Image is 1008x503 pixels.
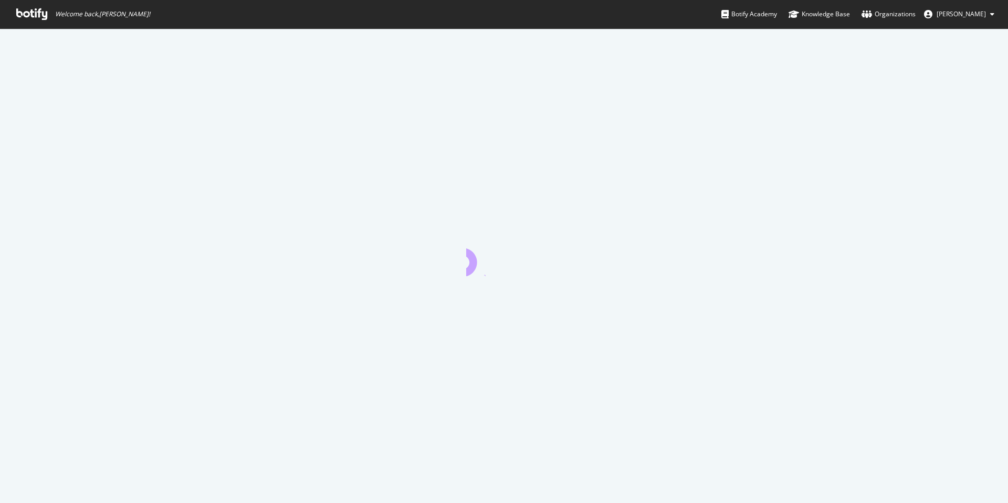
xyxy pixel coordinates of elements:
[916,6,1003,23] button: [PERSON_NAME]
[721,9,777,19] div: Botify Academy
[466,238,542,276] div: animation
[937,9,986,18] span: Alex Klein
[862,9,916,19] div: Organizations
[789,9,850,19] div: Knowledge Base
[55,10,150,18] span: Welcome back, [PERSON_NAME] !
